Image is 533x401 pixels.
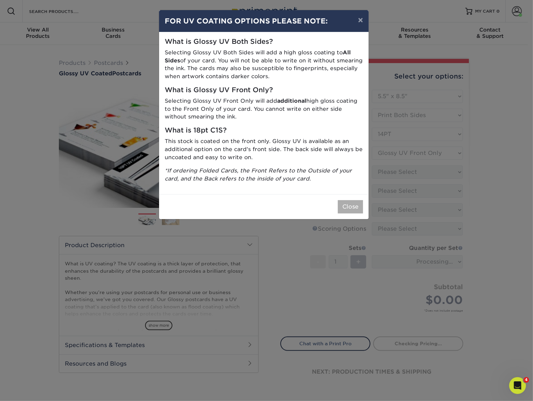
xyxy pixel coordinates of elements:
[165,16,363,26] h4: FOR UV COATING OPTIONS PLEASE NOTE:
[165,49,351,64] strong: All Sides
[165,127,363,135] h5: What is 18pt C1S?
[165,97,363,121] p: Selecting Glossy UV Front Only will add high gloss coating to the Front Only of your card. You ca...
[165,137,363,161] p: This stock is coated on the front only. Glossy UV is available as an additional option on the car...
[165,49,363,81] p: Selecting Glossy UV Both Sides will add a high gloss coating to of your card. You will not be abl...
[165,86,363,94] h5: What is Glossy UV Front Only?
[165,167,352,182] i: *If ordering Folded Cards, the Front Refers to the Outside of your card, and the Back refers to t...
[338,200,363,213] button: Close
[277,97,306,104] strong: additional
[165,38,363,46] h5: What is Glossy UV Both Sides?
[509,377,526,394] iframe: Intercom live chat
[524,377,529,383] span: 4
[353,10,369,30] button: ×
